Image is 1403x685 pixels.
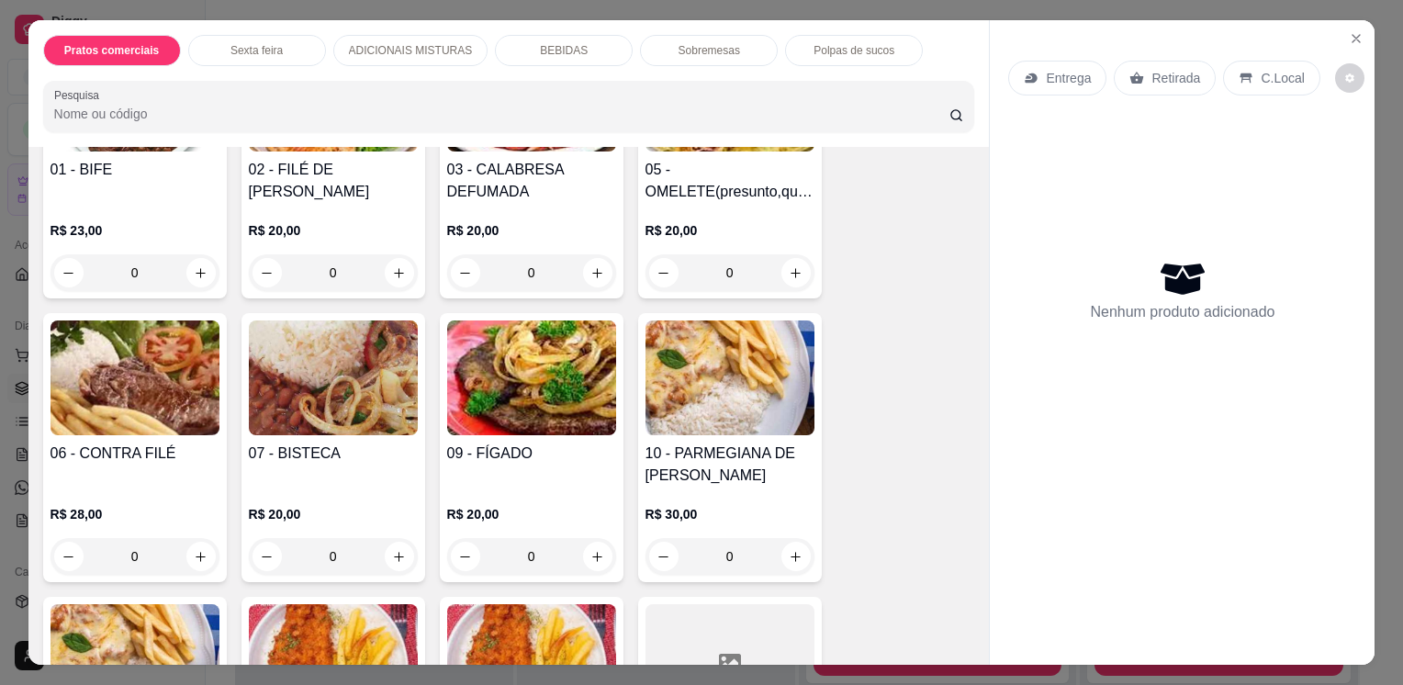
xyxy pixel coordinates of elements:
[814,43,894,58] p: Polpas de sucos
[1261,69,1304,87] p: C.Local
[447,443,616,465] h4: 09 - FÍGADO
[645,159,814,203] h4: 05 - OMELETE(presunto,queijo,tomate e cebola )
[447,159,616,203] h4: 03 - CALABRESA DEFUMADA
[1046,69,1091,87] p: Entrega
[249,221,418,240] p: R$ 20,00
[645,221,814,240] p: R$ 20,00
[349,43,473,58] p: ADICIONAIS MISTURAS
[249,505,418,523] p: R$ 20,00
[1341,24,1371,53] button: Close
[1151,69,1200,87] p: Retirada
[51,159,219,181] h4: 01 - BIFE
[679,43,740,58] p: Sobremesas
[51,221,219,240] p: R$ 23,00
[447,320,616,435] img: product-image
[54,105,949,123] input: Pesquisa
[447,221,616,240] p: R$ 20,00
[230,43,283,58] p: Sexta feira
[249,159,418,203] h4: 02 - FILÉ DE [PERSON_NAME]
[51,505,219,523] p: R$ 28,00
[1335,63,1364,93] button: decrease-product-quantity
[64,43,159,58] p: Pratos comerciais
[51,320,219,435] img: product-image
[54,87,106,103] label: Pesquisa
[645,443,814,487] h4: 10 - PARMEGIANA DE [PERSON_NAME]
[51,443,219,465] h4: 06 - CONTRA FILÉ
[540,43,588,58] p: BEBIDAS
[645,505,814,523] p: R$ 30,00
[645,320,814,435] img: product-image
[249,443,418,465] h4: 07 - BISTECA
[249,320,418,435] img: product-image
[1090,301,1274,323] p: Nenhum produto adicionado
[447,505,616,523] p: R$ 20,00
